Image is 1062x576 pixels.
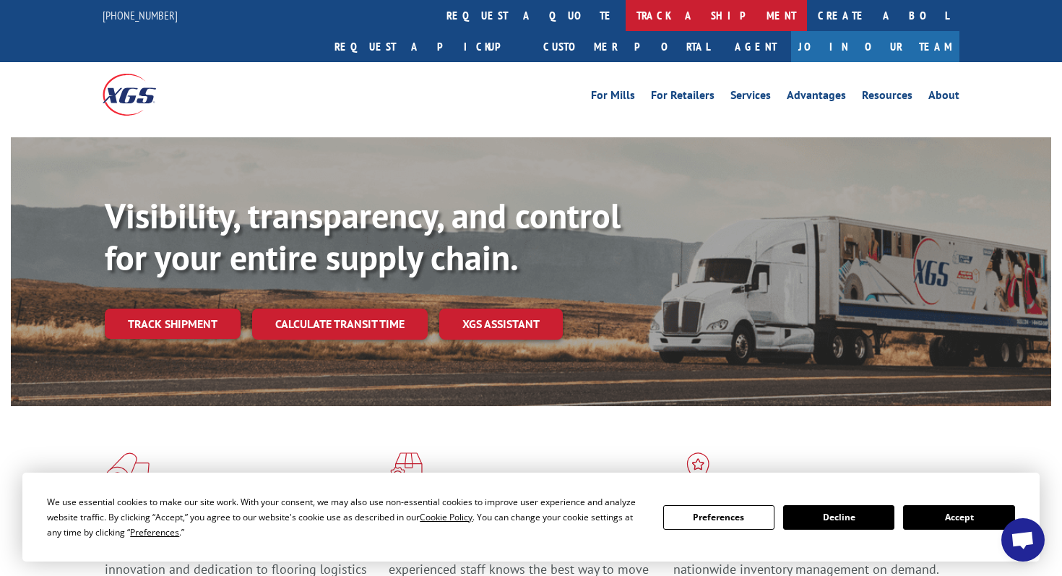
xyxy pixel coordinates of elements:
button: Accept [903,505,1014,530]
button: Preferences [663,505,774,530]
button: Decline [783,505,894,530]
div: Open chat [1001,518,1045,562]
span: Preferences [130,526,179,538]
a: For Mills [591,90,635,106]
a: Advantages [787,90,846,106]
a: Resources [862,90,912,106]
span: Cookie Policy [420,511,472,523]
b: Visibility, transparency, and control for your entire supply chain. [105,193,621,280]
div: Cookie Consent Prompt [22,473,1040,562]
img: xgs-icon-total-supply-chain-intelligence-red [105,452,150,490]
a: Services [730,90,771,106]
img: xgs-icon-flagship-distribution-model-red [673,452,723,490]
a: Agent [720,31,791,62]
a: [PHONE_NUMBER] [103,8,178,22]
div: We use essential cookies to make our site work. With your consent, we may also use non-essential ... [47,494,645,540]
a: For Retailers [651,90,715,106]
a: Request a pickup [324,31,532,62]
a: XGS ASSISTANT [439,309,563,340]
img: xgs-icon-focused-on-flooring-red [389,452,423,490]
a: Customer Portal [532,31,720,62]
a: Track shipment [105,309,241,339]
a: Join Our Team [791,31,959,62]
a: About [928,90,959,106]
a: Calculate transit time [252,309,428,340]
